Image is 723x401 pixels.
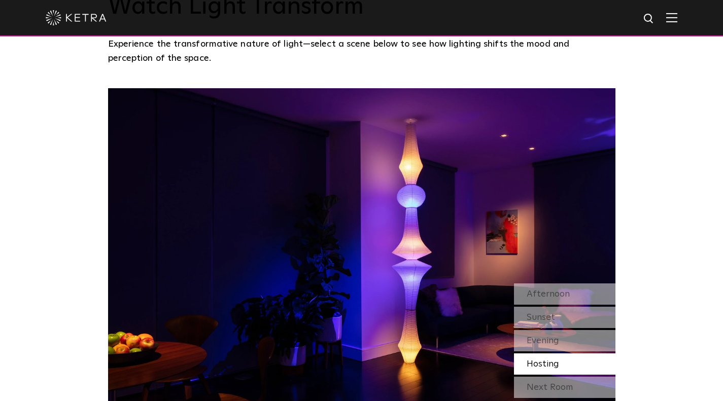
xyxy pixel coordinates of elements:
p: Experience the transformative nature of light—select a scene below to see how lighting shifts the... [108,37,610,66]
img: search icon [643,13,656,25]
span: Hosting [527,359,559,369]
span: Evening [527,336,559,345]
span: Sunset [527,313,555,322]
img: ketra-logo-2019-white [46,10,107,25]
span: Afternoon [527,289,570,299]
div: Next Room [514,377,615,398]
img: Hamburger%20Nav.svg [666,13,677,22]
